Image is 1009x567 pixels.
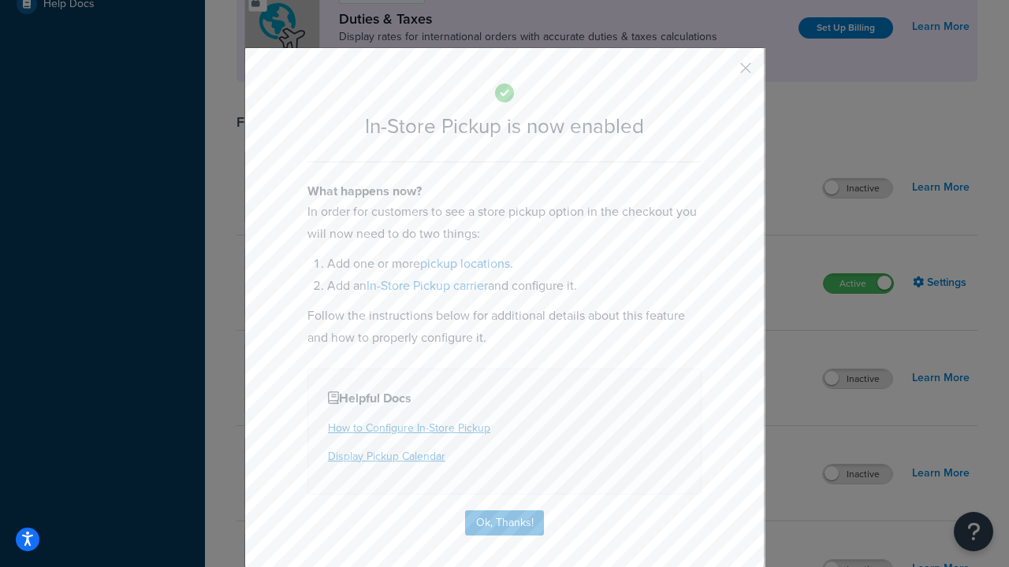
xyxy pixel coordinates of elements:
p: In order for customers to see a store pickup option in the checkout you will now need to do two t... [307,201,702,245]
a: Display Pickup Calendar [328,448,445,465]
h2: In-Store Pickup is now enabled [307,115,702,138]
a: pickup locations [420,254,510,272]
a: In-Store Pickup carrier [367,276,488,295]
p: Follow the instructions below for additional details about this feature and how to properly confi... [307,305,702,349]
li: Add one or more . [327,253,702,275]
h4: What happens now? [307,182,702,201]
h4: Helpful Docs [328,389,681,408]
li: Add an and configure it. [327,275,702,297]
a: How to Configure In-Store Pickup [328,420,490,436]
button: Ok, Thanks! [465,510,544,535]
